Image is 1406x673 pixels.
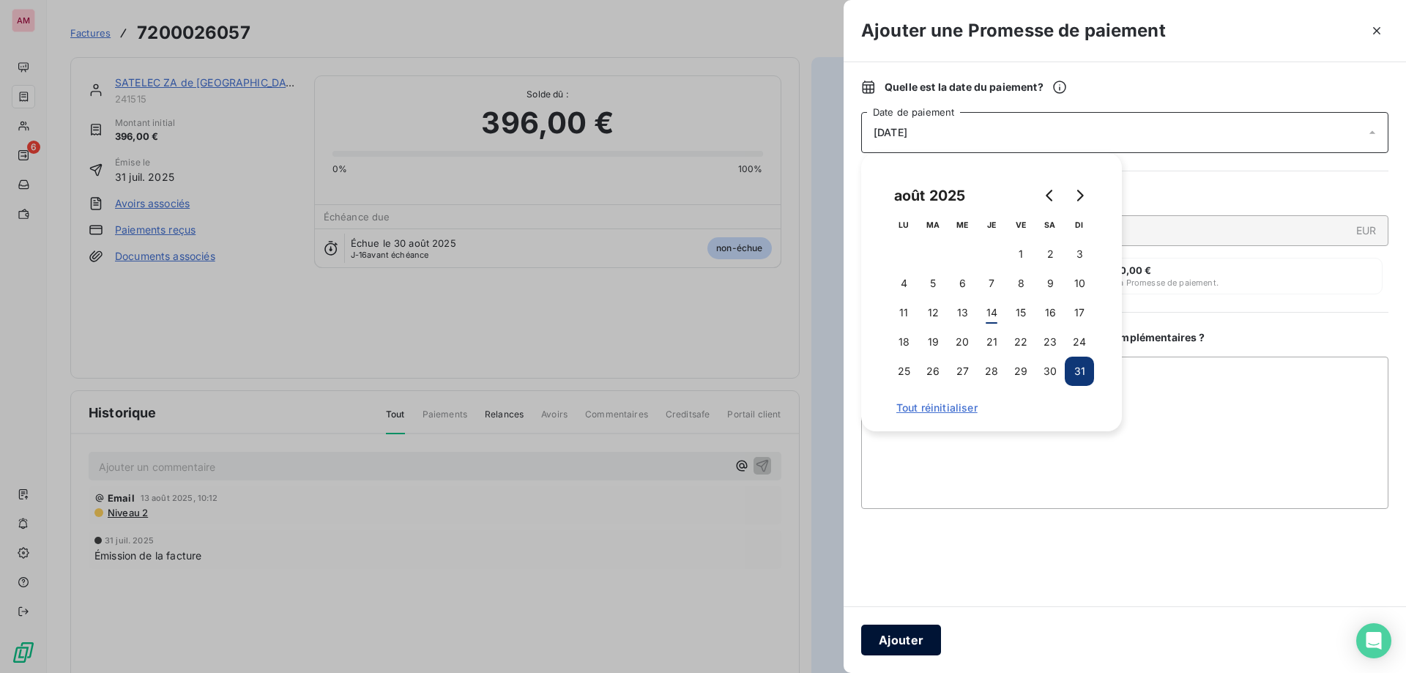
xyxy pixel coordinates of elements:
button: 27 [948,357,977,386]
button: 30 [1035,357,1065,386]
button: 14 [977,298,1006,327]
button: 2 [1035,239,1065,269]
th: dimanche [1065,210,1094,239]
button: 15 [1006,298,1035,327]
button: 25 [889,357,918,386]
button: 3 [1065,239,1094,269]
button: 12 [918,298,948,327]
div: Open Intercom Messenger [1356,623,1391,658]
th: lundi [889,210,918,239]
th: samedi [1035,210,1065,239]
span: Tout réinitialiser [896,402,1087,414]
button: 13 [948,298,977,327]
button: 11 [889,298,918,327]
button: 10 [1065,269,1094,298]
th: vendredi [1006,210,1035,239]
button: 1 [1006,239,1035,269]
button: Go to previous month [1035,181,1065,210]
button: 18 [889,327,918,357]
button: Go to next month [1065,181,1094,210]
button: 28 [977,357,1006,386]
th: mardi [918,210,948,239]
div: août 2025 [889,184,970,207]
button: 19 [918,327,948,357]
button: 7 [977,269,1006,298]
button: 8 [1006,269,1035,298]
span: 0,00 € [1120,264,1152,276]
span: [DATE] [874,127,907,138]
button: 16 [1035,298,1065,327]
button: 24 [1065,327,1094,357]
button: 21 [977,327,1006,357]
button: 31 [1065,357,1094,386]
button: Ajouter [861,625,941,655]
button: 6 [948,269,977,298]
button: 17 [1065,298,1094,327]
h3: Ajouter une Promesse de paiement [861,18,1166,44]
button: 4 [889,269,918,298]
button: 20 [948,327,977,357]
button: 26 [918,357,948,386]
th: jeudi [977,210,1006,239]
th: mercredi [948,210,977,239]
button: 23 [1035,327,1065,357]
span: Quelle est la date du paiement ? [885,80,1067,94]
button: 9 [1035,269,1065,298]
button: 5 [918,269,948,298]
button: 29 [1006,357,1035,386]
button: 22 [1006,327,1035,357]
